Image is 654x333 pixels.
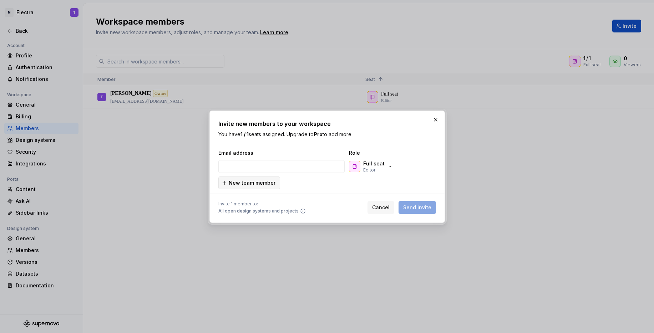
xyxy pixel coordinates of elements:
[363,167,375,173] p: Editor
[348,159,396,174] button: Full seatEditor
[218,131,436,138] p: You have seats assigned. Upgrade to to add more.
[218,149,346,157] span: Email address
[229,179,275,186] span: New team member
[314,131,323,137] b: Pro
[218,201,306,207] span: Invite 1 member to:
[349,149,420,157] span: Role
[372,204,390,211] span: Cancel
[367,201,394,214] button: Cancel
[363,160,385,167] p: Full seat
[240,131,249,137] b: 1 / 1
[218,176,280,189] button: New team member
[218,119,436,128] h2: Invite new members to your workspace
[218,208,299,214] span: All open design systems and projects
